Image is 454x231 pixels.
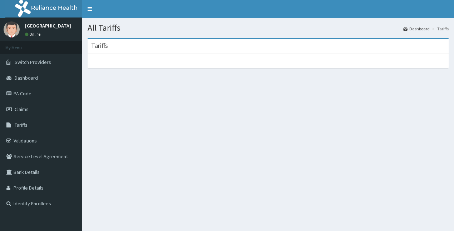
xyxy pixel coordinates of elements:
[15,122,28,128] span: Tariffs
[15,59,51,65] span: Switch Providers
[4,21,20,37] img: User Image
[88,23,449,32] h1: All Tariffs
[25,32,42,37] a: Online
[15,106,29,112] span: Claims
[430,26,449,32] li: Tariffs
[15,75,38,81] span: Dashboard
[91,42,108,49] h3: Tariffs
[25,23,71,28] p: [GEOGRAPHIC_DATA]
[403,26,430,32] a: Dashboard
